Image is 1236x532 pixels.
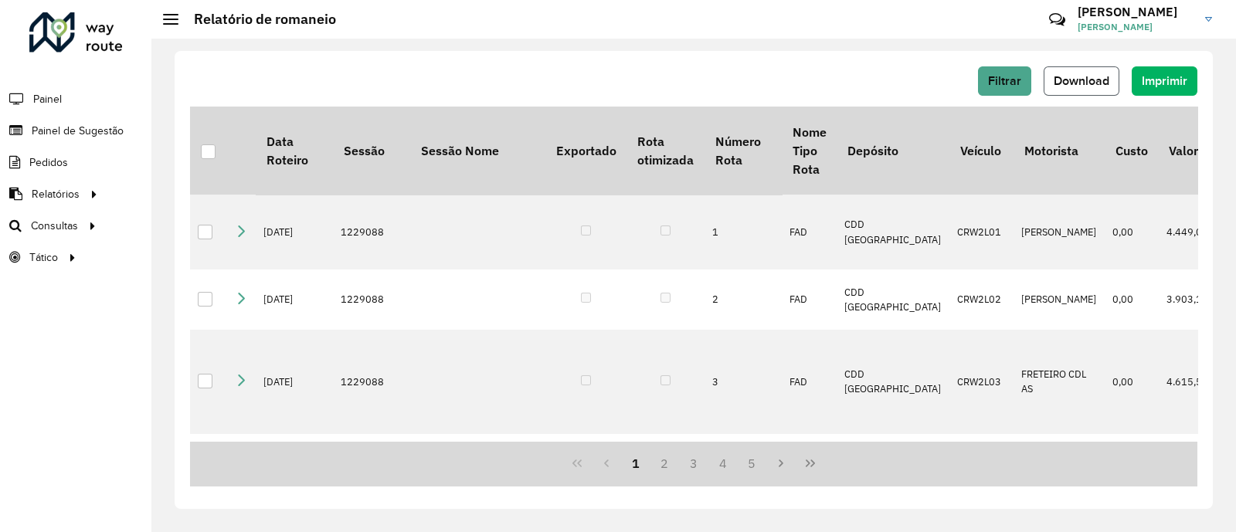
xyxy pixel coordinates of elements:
[949,434,1014,509] td: CRW2L04
[796,449,825,478] button: Last Page
[1014,434,1105,509] td: FRETEIRO CDL AS
[949,195,1014,269] td: CRW2L01
[782,269,837,330] td: FAD
[766,449,796,478] button: Next Page
[1054,74,1109,87] span: Download
[333,330,410,434] td: 1229088
[29,154,68,171] span: Pedidos
[1014,195,1105,269] td: [PERSON_NAME]
[256,330,333,434] td: [DATE]
[1014,330,1105,434] td: FRETEIRO CDL AS
[837,434,949,509] td: CDD [GEOGRAPHIC_DATA]
[1142,74,1187,87] span: Imprimir
[1078,20,1194,34] span: [PERSON_NAME]
[333,195,410,269] td: 1229088
[708,449,738,478] button: 4
[621,449,650,478] button: 1
[1105,107,1158,195] th: Custo
[837,195,949,269] td: CDD [GEOGRAPHIC_DATA]
[1014,269,1105,330] td: [PERSON_NAME]
[256,269,333,330] td: [DATE]
[1159,269,1223,330] td: 3.903,11
[256,195,333,269] td: [DATE]
[782,195,837,269] td: FAD
[333,434,410,509] td: 1229088
[1132,66,1197,96] button: Imprimir
[1159,434,1223,509] td: 3.017,01
[988,74,1021,87] span: Filtrar
[1105,269,1158,330] td: 0,00
[410,107,545,195] th: Sessão Nome
[1044,66,1119,96] button: Download
[1159,107,1223,195] th: Valor
[333,107,410,195] th: Sessão
[738,449,767,478] button: 5
[1105,195,1158,269] td: 0,00
[705,434,782,509] td: 4
[1041,3,1074,36] a: Contato Rápido
[949,107,1014,195] th: Veículo
[1014,107,1105,195] th: Motorista
[705,195,782,269] td: 1
[837,107,949,195] th: Depósito
[837,330,949,434] td: CDD [GEOGRAPHIC_DATA]
[31,218,78,234] span: Consultas
[949,269,1014,330] td: CRW2L02
[837,269,949,330] td: CDD [GEOGRAPHIC_DATA]
[1105,434,1158,509] td: 0,00
[1105,330,1158,434] td: 0,00
[29,249,58,266] span: Tático
[679,449,708,478] button: 3
[978,66,1031,96] button: Filtrar
[1078,5,1194,19] h3: [PERSON_NAME]
[1159,330,1223,434] td: 4.615,56
[705,107,782,195] th: Número Rota
[1159,195,1223,269] td: 4.449,01
[32,123,124,139] span: Painel de Sugestão
[178,11,336,28] h2: Relatório de romaneio
[545,107,626,195] th: Exportado
[256,434,333,509] td: [DATE]
[333,269,410,330] td: 1229088
[949,330,1014,434] td: CRW2L03
[782,434,837,509] td: FAD
[705,330,782,434] td: 3
[626,107,704,195] th: Rota otimizada
[650,449,679,478] button: 2
[782,107,837,195] th: Nome Tipo Rota
[32,186,80,202] span: Relatórios
[33,91,62,107] span: Painel
[782,330,837,434] td: FAD
[705,269,782,330] td: 2
[256,107,333,195] th: Data Roteiro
